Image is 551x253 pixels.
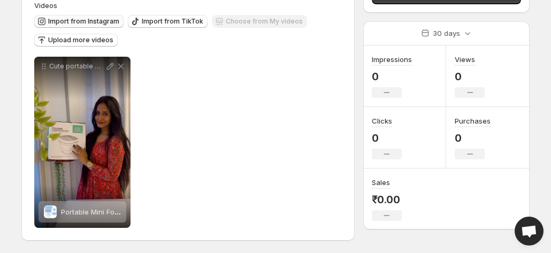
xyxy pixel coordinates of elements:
[372,54,412,65] h3: Impressions
[34,34,118,47] button: Upload more videos
[515,217,544,246] a: Open chat
[433,28,460,39] p: 30 days
[142,17,203,26] span: Import from TikTok
[49,62,105,71] p: Cute portable washing machine cocobee washingmachine trending satisfying cocobeecakes malayalam a...
[48,36,113,44] span: Upload more videos
[455,54,475,65] h3: Views
[455,70,485,83] p: 0
[34,15,124,28] button: Import from Instagram
[48,17,119,26] span: Import from Instagram
[372,132,402,144] p: 0
[44,206,57,217] img: Portable Mini Foldable Washer and Spin Dryer (𝗦𝗽𝗲𝗰𝗶𝗮𝗹 𝟭 𝗬𝗲𝗮𝗿 𝗪𝗮𝗿𝗿𝗮𝗻𝘁𝘆)
[455,116,491,126] h3: Purchases
[128,15,208,28] button: Import from TikTok
[372,116,392,126] h3: Clicks
[61,208,314,216] span: Portable Mini Foldable Washer and Spin Dryer (𝗦𝗽𝗲𝗰𝗶𝗮𝗹 𝟭 𝗬𝗲𝗮𝗿 𝗪𝗮𝗿𝗿𝗮𝗻𝘁𝘆)
[372,70,412,83] p: 0
[372,193,402,206] p: ₹0.00
[34,1,57,10] span: Videos
[34,57,131,228] div: Cute portable washing machine cocobee washingmachine trending satisfying cocobeecakes malayalam a...
[455,132,491,144] p: 0
[372,177,390,188] h3: Sales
